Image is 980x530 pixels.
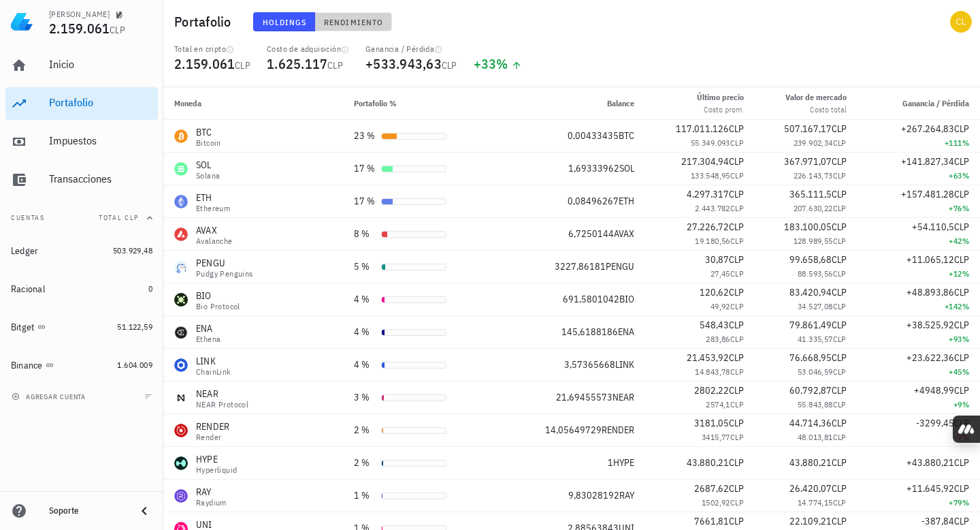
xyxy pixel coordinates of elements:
span: CLP [730,399,744,409]
span: 34.527,08 [798,301,833,311]
div: [PERSON_NAME] [49,9,110,20]
div: Portafolio [49,96,152,109]
span: +4948,99 [914,384,954,396]
span: 507.167,17 [784,123,832,135]
span: CLP [832,253,847,266]
div: Bitcoin [196,139,221,147]
span: Total CLP [99,213,139,222]
span: 2574,1 [706,399,730,409]
span: CLP [833,203,847,213]
span: 43.880,21 [687,456,729,469]
span: CLP [235,59,250,72]
div: Valor de mercado [785,91,847,104]
span: % [962,170,969,181]
span: CLP [833,432,847,442]
div: Solana [196,172,220,180]
span: 128.989,55 [794,236,833,246]
div: ChainLink [196,368,231,376]
div: Transacciones [49,172,152,185]
span: +157.481,28 [901,188,954,200]
span: -3299,45 [916,417,954,429]
span: 117.011.126 [676,123,729,135]
div: NEAR [196,387,248,401]
span: +23.622,36 [906,352,954,364]
div: avatar [950,11,972,33]
span: +38.525,92 [906,319,954,331]
span: CLP [729,319,744,331]
span: CLP [730,334,744,344]
div: 4 % [354,292,376,307]
span: CLP [442,59,457,72]
span: CLP [954,221,969,233]
div: BIO-icon [174,293,188,307]
span: CLP [730,170,744,181]
div: Costo de adquisición [267,44,349,54]
div: +63 [868,169,969,183]
div: Bio Protocol [196,302,240,311]
span: 76.668,95 [789,352,832,364]
span: 51.122,59 [117,322,152,332]
button: CuentasTotal CLP [5,202,158,234]
span: CLP [729,155,744,168]
span: 0,00433435 [568,129,619,142]
span: Balance [607,98,634,108]
span: CLP [833,497,847,508]
span: Portafolio % [354,98,397,108]
div: RENDER-icon [174,424,188,437]
span: CLP [730,236,744,246]
span: 691,5801042 [563,293,619,305]
span: CLP [833,138,847,148]
div: Raydium [196,499,227,507]
span: 44.714,36 [789,417,832,429]
span: NEAR [612,391,634,403]
span: 14.774,15 [798,497,833,508]
span: 0,08496267 [568,195,619,207]
span: 41.335,57 [798,334,833,344]
span: CLP [832,155,847,168]
span: 367.971,07 [784,155,832,168]
span: 60.792,87 [789,384,832,396]
span: CLP [832,417,847,429]
div: AVAX [196,223,233,237]
span: 6,7250144 [568,228,614,240]
span: +48.893,86 [906,286,954,298]
span: +43.880,21 [906,456,954,469]
span: CLP [832,188,847,200]
div: +33 [474,57,522,71]
span: +54.110,5 [912,221,954,233]
span: 21.453,92 [687,352,729,364]
div: 1 % [354,488,376,503]
span: CLP [954,456,969,469]
span: ENA [618,326,634,338]
span: CLP [832,286,847,298]
span: CLP [833,399,847,409]
div: Total en cripto [174,44,250,54]
span: AVAX [614,228,634,240]
span: 88.593,56 [798,268,833,279]
span: CLP [730,203,744,213]
span: % [962,203,969,213]
button: Rendimiento [315,12,392,31]
div: Ethereum [196,204,230,213]
span: 14.843,78 [695,367,730,377]
span: +11.065,12 [906,253,954,266]
span: 7661,81 [694,515,729,527]
span: % [962,497,969,508]
span: Rendimiento [323,17,383,27]
div: Render [196,433,230,441]
div: -7 [868,431,969,444]
span: PENGU [606,260,634,272]
span: 79.861,49 [789,319,832,331]
span: 120,62 [700,286,729,298]
span: 1.625.117 [267,54,327,73]
span: 548,43 [700,319,729,331]
div: LINK-icon [174,358,188,372]
span: CLP [954,384,969,396]
span: 21,69455573 [556,391,612,403]
div: +79 [868,496,969,510]
span: % [962,334,969,344]
div: 8 % [354,227,376,241]
button: Holdings [253,12,316,31]
span: 19.180,56 [695,236,730,246]
span: 145,6188186 [561,326,618,338]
